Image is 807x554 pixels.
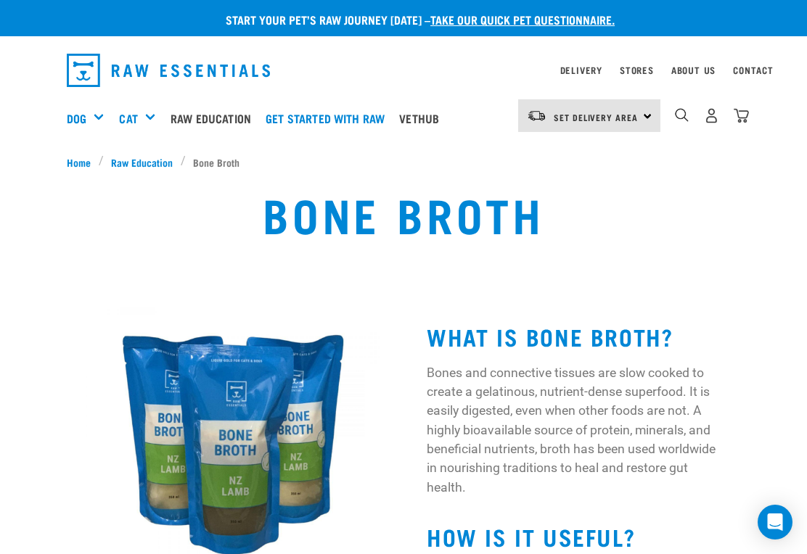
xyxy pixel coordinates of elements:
[427,524,721,550] h2: HOW IS IT USEFUL?
[733,67,774,73] a: Contact
[704,108,719,123] img: user.png
[67,154,740,170] nav: breadcrumbs
[104,154,181,170] a: Raw Education
[427,363,721,497] p: Bones and connective tissues are slow cooked to create a gelatinous, nutrient-dense superfood. It...
[262,89,396,147] a: Get started with Raw
[119,109,137,127] a: Cat
[671,67,716,73] a: About Us
[620,67,654,73] a: Stores
[167,89,262,147] a: Raw Education
[55,48,752,93] nav: dropdown navigation
[758,505,792,539] div: Open Intercom Messenger
[554,115,638,120] span: Set Delivery Area
[67,109,86,127] a: Dog
[560,67,602,73] a: Delivery
[675,108,689,122] img: home-icon-1@2x.png
[67,54,270,87] img: Raw Essentials Logo
[527,109,546,123] img: van-moving.png
[734,108,749,123] img: home-icon@2x.png
[67,154,91,170] span: Home
[111,154,173,170] span: Raw Education
[430,16,615,22] a: take our quick pet questionnaire.
[67,154,99,170] a: Home
[427,323,721,350] h2: WHAT IS BONE BROTH?
[396,89,450,147] a: Vethub
[263,187,544,239] h1: Bone Broth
